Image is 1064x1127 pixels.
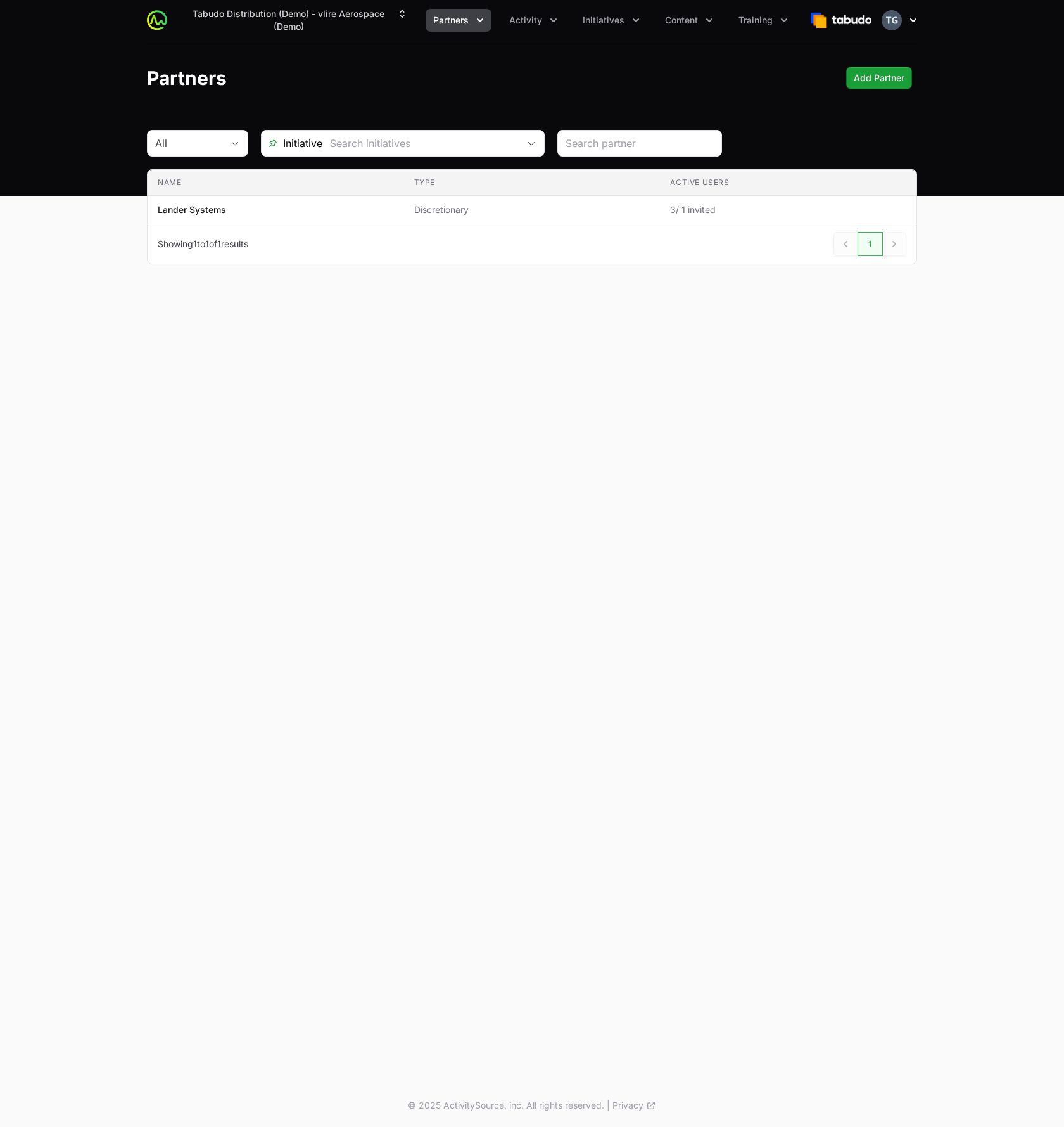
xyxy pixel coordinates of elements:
div: Activity menu [502,9,565,32]
div: Main navigation [167,3,795,38]
span: 3 / 1 invited [670,203,906,216]
a: 1 [858,232,883,256]
img: Timothy Greig [882,10,902,30]
button: Training [731,9,795,32]
div: Open [519,131,544,156]
span: Activity [509,14,542,27]
button: Initiatives [575,9,647,32]
button: Activity [502,9,565,32]
p: © 2025 ActivitySource, inc. All rights reserved. [408,1099,604,1112]
span: 1 [217,238,221,249]
p: Showing to of results [158,238,248,250]
img: ActivitySource [147,10,167,30]
a: Privacy [612,1099,656,1112]
button: Tabudo Distribution (Demo) - vlire Aerospace (Demo) [177,3,415,38]
th: Active Users [660,170,916,196]
button: Add Partner [846,67,912,89]
div: Partners menu [426,9,491,32]
span: Training [738,14,773,27]
div: Supplier switch menu [177,3,415,38]
div: Initiatives menu [575,9,647,32]
img: Tabudo Distribution (Demo) [811,8,871,33]
button: Content [657,9,721,32]
span: Partners [433,14,469,27]
th: Type [404,170,661,196]
button: All [148,131,248,156]
div: Training menu [731,9,795,32]
span: Content [665,14,698,27]
span: | [607,1099,610,1112]
span: 1 [193,238,197,249]
h1: Partners [147,67,227,89]
th: Name [148,170,404,196]
div: Primary actions [846,67,912,89]
span: Discretionary [414,203,650,216]
div: All [155,136,222,151]
div: Content menu [657,9,721,32]
span: 1 [205,238,209,249]
span: Add Partner [854,70,904,86]
input: Search initiatives [322,131,519,156]
p: Lander Systems [158,203,226,216]
button: Partners [426,9,491,32]
span: Initiative [262,136,322,151]
span: Initiatives [583,14,624,27]
input: Search partner [566,136,714,151]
